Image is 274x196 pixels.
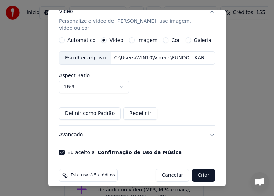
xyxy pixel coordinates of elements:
[59,18,204,32] p: Personalize o vídeo de [PERSON_NAME]: use imagem, vídeo ou cor
[111,55,215,61] div: C:\Users\WIN10\Videos\FUNDO - KARAOKÊ - DEUS IMENSO.mp4
[67,150,182,155] label: Eu aceito a
[59,107,121,120] button: Definir como Padrão
[59,8,204,32] div: Vídeo
[59,126,215,144] button: Avançado
[71,173,115,178] span: Este usará 5 créditos
[67,38,95,43] label: Automático
[59,37,215,125] div: VídeoPersonalize o vídeo de [PERSON_NAME]: use imagem, vídeo ou cor
[109,38,123,43] label: Vídeo
[137,38,157,43] label: Imagem
[98,150,182,155] button: Eu aceito a
[171,38,180,43] label: Cor
[59,52,111,64] div: Escolher arquivo
[123,107,157,120] button: Redefinir
[192,169,215,182] button: Criar
[59,2,215,37] button: VídeoPersonalize o vídeo de [PERSON_NAME]: use imagem, vídeo ou cor
[194,38,211,43] label: Galeria
[156,169,189,182] button: Cancelar
[59,73,215,78] label: Aspect Ratio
